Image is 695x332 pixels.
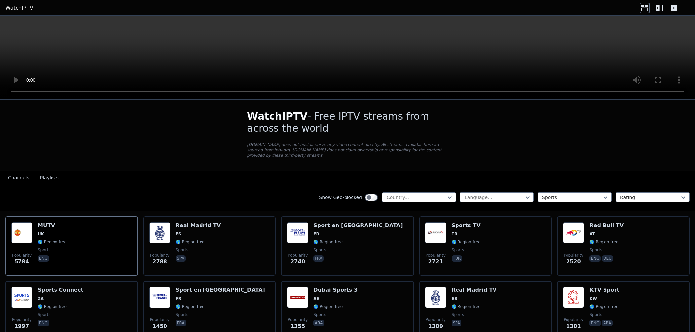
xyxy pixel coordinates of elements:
span: ES [452,296,457,301]
button: Playlists [40,172,59,184]
span: TR [452,231,457,237]
h6: Sports TV [452,222,481,229]
span: ZA [38,296,44,301]
span: AE [313,296,319,301]
img: Sports Connect [11,287,32,308]
span: 🌎 Region-free [313,239,343,245]
p: ara [313,320,324,326]
h6: Dubai Sports 3 [313,287,358,293]
span: sports [38,247,50,253]
span: sports [38,312,50,317]
h1: - Free IPTV streams from across the world [247,110,448,134]
p: eng [38,320,49,326]
img: Dubai Sports 3 [287,287,308,308]
img: KTV Sport [563,287,584,308]
h6: Sports Connect [38,287,83,293]
span: 2740 [290,258,305,266]
span: 1309 [428,322,443,330]
h6: Real Madrid TV [176,222,221,229]
span: sports [589,247,602,253]
p: eng [38,255,49,262]
img: Sport en France [149,287,170,308]
span: 2788 [152,258,167,266]
span: UK [38,231,44,237]
img: Real Madrid TV [425,287,446,308]
span: sports [313,247,326,253]
span: 1301 [566,322,581,330]
span: Popularity [288,317,308,322]
span: 🌎 Region-free [452,239,481,245]
label: Show Geo-blocked [319,194,362,201]
span: 🌎 Region-free [452,304,481,309]
span: sports [176,312,188,317]
span: sports [452,312,464,317]
p: tur [452,255,462,262]
span: 🌎 Region-free [38,239,67,245]
img: Sports TV [425,222,446,243]
span: WatchIPTV [247,110,308,122]
h6: MUTV [38,222,67,229]
span: Popularity [150,253,170,258]
span: Popularity [564,253,583,258]
p: spa [452,320,461,326]
p: spa [176,255,186,262]
p: fra [176,320,186,326]
img: Sport en France [287,222,308,243]
span: 🌎 Region-free [38,304,67,309]
span: 2721 [428,258,443,266]
h6: Red Bull TV [589,222,624,229]
span: Popularity [426,253,446,258]
span: FR [313,231,319,237]
p: [DOMAIN_NAME] does not host or serve any video content directly. All streams available here are s... [247,142,448,158]
span: 1355 [290,322,305,330]
span: Popularity [426,317,446,322]
h6: Real Madrid TV [452,287,497,293]
h6: Sport en [GEOGRAPHIC_DATA] [176,287,265,293]
a: WatchIPTV [5,4,33,12]
span: Popularity [150,317,170,322]
p: ara [602,320,612,326]
a: iptv-org [274,148,290,152]
span: 1450 [152,322,167,330]
span: 2520 [566,258,581,266]
span: Popularity [288,253,308,258]
span: ES [176,231,181,237]
img: Red Bull TV [563,222,584,243]
span: 1997 [15,322,29,330]
p: eng [589,320,601,326]
span: 🌎 Region-free [313,304,343,309]
span: KW [589,296,597,301]
span: Popularity [12,317,32,322]
span: AT [589,231,595,237]
h6: KTV Sport [589,287,619,293]
span: sports [589,312,602,317]
button: Channels [8,172,29,184]
p: eng [589,255,601,262]
span: 🌎 Region-free [176,304,205,309]
span: sports [452,247,464,253]
span: sports [313,312,326,317]
span: sports [176,247,188,253]
span: 🌎 Region-free [589,239,618,245]
span: Popularity [564,317,583,322]
span: 🌎 Region-free [176,239,205,245]
img: MUTV [11,222,32,243]
p: fra [313,255,324,262]
img: Real Madrid TV [149,222,170,243]
span: 5784 [15,258,29,266]
h6: Sport en [GEOGRAPHIC_DATA] [313,222,403,229]
span: FR [176,296,181,301]
span: Popularity [12,253,32,258]
span: 🌎 Region-free [589,304,618,309]
p: deu [602,255,613,262]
